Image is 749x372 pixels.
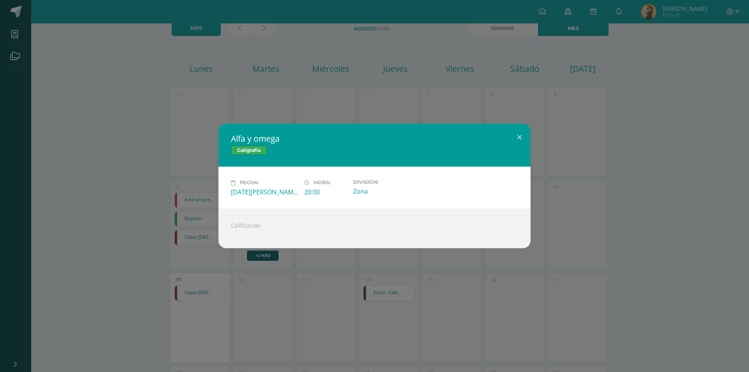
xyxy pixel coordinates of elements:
[240,180,259,186] span: Fecha:
[231,133,518,144] h2: Alfa y omega
[231,146,267,155] span: Caligrafía
[314,180,331,186] span: Hora:
[218,209,531,248] div: Calificación
[508,124,531,150] button: Close (Esc)
[353,179,420,185] label: División:
[353,187,420,196] div: Zona
[304,188,347,196] div: 20:00
[231,188,298,196] div: [DATE][PERSON_NAME]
